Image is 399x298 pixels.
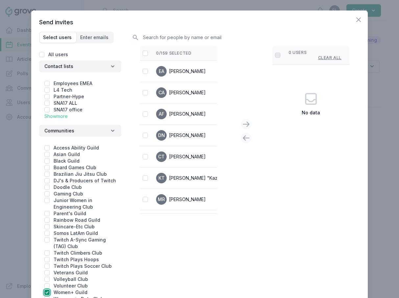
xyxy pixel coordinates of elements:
[39,60,121,72] button: Contact lists
[39,125,121,137] button: Communities
[54,171,107,177] label: Brazilian Jiu Jitsu Club
[54,257,99,262] label: Twitch Plays Hoops
[54,191,83,196] label: Gaming Club
[158,133,165,138] span: DN
[54,80,92,86] label: Employees EMEA
[54,158,80,164] label: Black Guild
[54,276,88,282] label: Volleyball Club
[158,90,165,95] span: CA
[54,230,98,236] label: Somos LatAm Guild
[132,32,360,43] input: Search for people by name or email
[54,107,82,112] label: SNA17 office
[169,68,206,75] div: [PERSON_NAME]
[39,18,360,26] h3: Send invites
[159,69,164,74] span: EA
[281,46,349,64] th: 0 users
[54,197,93,210] label: Junior Women in Engineering Club
[169,132,206,139] div: [PERSON_NAME]
[54,178,116,183] label: DJ's & Producers of Twitch
[54,100,77,106] label: SNA17 ALL
[158,176,165,180] span: KT
[54,87,72,93] label: L4 Tech
[54,184,82,190] label: Doodle Club
[80,34,108,41] span: Enter emails
[54,151,80,157] label: Asian Guild
[54,250,102,256] label: Twitch Climbers Club
[169,153,206,160] div: [PERSON_NAME]
[318,55,341,60] a: Clear all
[54,289,87,295] label: Women+ Guild
[43,34,72,41] span: Select users
[44,113,68,119] a: Show more
[44,127,74,134] span: Communities
[169,196,206,203] div: [PERSON_NAME]
[158,197,165,202] span: MR
[148,46,271,61] th: 0/159 selected
[54,145,99,150] label: Access Ability Guild
[40,32,76,43] button: Select users
[54,224,95,229] label: Skincare-Etc Club
[48,52,68,57] label: All users
[169,175,263,181] div: [PERSON_NAME] "Kazzy" [PERSON_NAME]
[169,89,206,96] div: [PERSON_NAME]
[159,112,164,116] span: AF
[54,94,84,99] label: Partner-Hype
[54,237,106,249] label: Twitch A-Sync Gaming (TAG) Club
[54,165,96,170] label: Board Games Club
[158,154,165,159] span: CT
[44,63,73,70] span: Contact lists
[169,111,206,117] div: [PERSON_NAME]
[77,32,113,43] button: Enter emails
[54,211,86,216] label: Parent's Guild
[262,109,360,116] h3: No data
[54,283,88,288] label: Volunteer Club
[54,217,100,223] label: Rainbow Road Guild
[54,270,88,275] label: Veterans Guild
[54,263,112,269] label: Twitch Plays Soccer Club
